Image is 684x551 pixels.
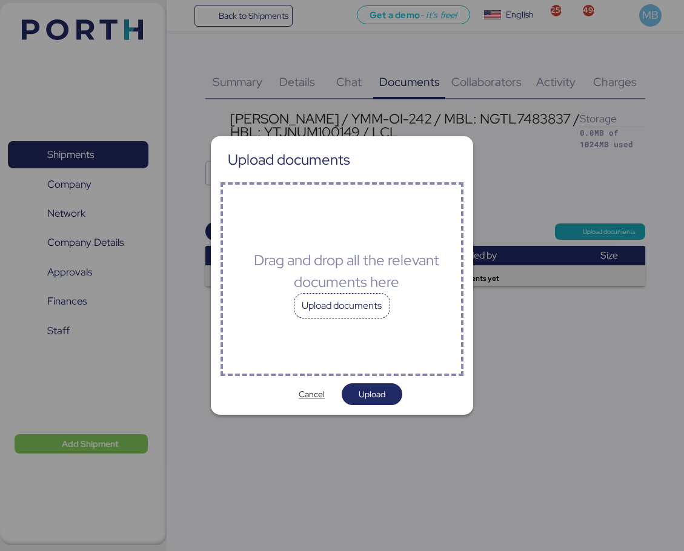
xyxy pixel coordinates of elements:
[359,387,385,401] span: Upload
[299,387,325,401] span: Cancel
[294,293,391,318] div: Upload documents
[342,383,402,405] button: Upload
[281,383,342,405] button: Cancel
[228,154,350,165] div: Upload documents
[240,249,454,293] div: Drag and drop all the relevant documents here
